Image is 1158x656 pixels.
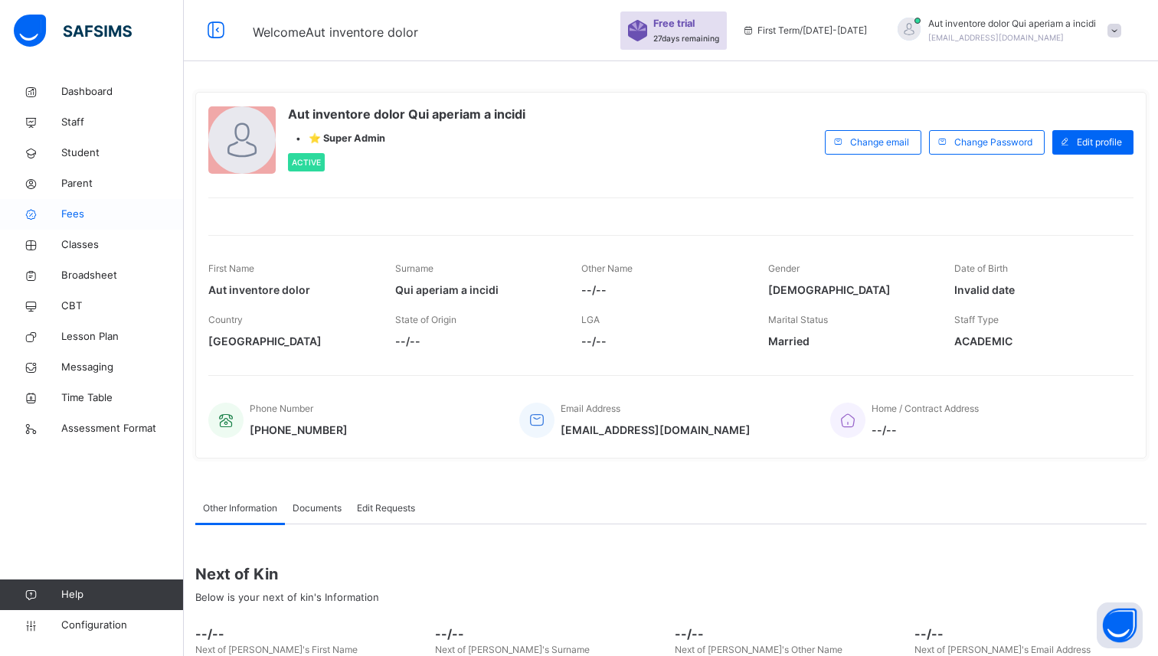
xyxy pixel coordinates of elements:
span: CBT [61,299,184,314]
img: safsims [14,15,132,47]
span: Parent [61,176,184,191]
span: Edit profile [1077,135,1122,149]
span: Active [292,158,321,167]
span: Change email [850,135,909,149]
span: Below is your next of kin's Information [195,591,379,603]
span: --/-- [195,625,427,643]
span: [PHONE_NUMBER] [250,422,348,438]
span: Invalid date [954,282,1118,298]
span: Next of [PERSON_NAME]'s Email Address [914,644,1091,655]
span: Date of Birth [954,263,1008,274]
span: [EMAIL_ADDRESS][DOMAIN_NAME] [928,33,1064,42]
span: Time Table [61,390,184,406]
span: Home / Contract Address [872,403,979,414]
span: Marital Status [768,314,828,325]
span: --/-- [914,625,1147,643]
span: Help [61,587,183,602]
span: Edit Requests [357,501,415,515]
span: [EMAIL_ADDRESS][DOMAIN_NAME] [561,422,751,438]
span: [GEOGRAPHIC_DATA] [208,333,372,349]
span: --/-- [872,422,979,438]
span: Staff [61,115,184,130]
img: sticker-purple.71386a28dfed39d6af7621340158ba97.svg [628,20,647,41]
span: --/-- [395,333,559,349]
span: --/-- [675,625,907,643]
span: Fees [61,207,184,222]
span: 27 days remaining [653,34,719,43]
span: LGA [581,314,600,325]
span: Aut inventore dolor [208,282,372,298]
span: Other Name [581,263,633,274]
div: • [288,131,525,145]
span: Lesson Plan [61,329,184,344]
span: Next of [PERSON_NAME]'s Other Name [675,644,842,655]
span: Phone Number [250,403,313,414]
span: Email Address [561,403,620,414]
span: First Name [208,263,254,274]
span: --/-- [581,333,745,349]
span: Dashboard [61,84,184,100]
span: Student [61,145,184,161]
span: Next of Kin [195,563,1147,586]
span: Welcome Aut inventore dolor [253,24,418,40]
span: --/-- [581,282,745,298]
span: Messaging [61,360,184,375]
span: Change Password [954,135,1032,149]
span: ACADEMIC [954,333,1118,349]
span: Staff Type [954,314,999,325]
span: --/-- [435,625,667,643]
div: Aut inventore dolor Qui aperiam a incidi [882,17,1129,44]
span: Next of [PERSON_NAME]'s Surname [435,644,590,655]
span: Broadsheet [61,268,184,283]
span: Qui aperiam a incidi [395,282,559,298]
span: Documents [293,501,342,515]
span: Configuration [61,618,183,633]
button: Open asap [1097,602,1143,648]
span: Classes [61,237,184,253]
span: Aut inventore dolor Qui aperiam a incidi [288,105,525,123]
span: Assessment Format [61,421,184,436]
span: Married [768,333,932,349]
span: session/term information [742,24,867,38]
span: Surname [395,263,433,274]
span: Next of [PERSON_NAME]'s First Name [195,644,358,655]
span: Gender [768,263,800,274]
span: Other Information [203,501,277,515]
span: State of Origin [395,314,456,325]
span: Free trial [653,16,711,31]
span: ⭐ Super Admin [309,131,385,145]
span: [DEMOGRAPHIC_DATA] [768,282,932,298]
span: Aut inventore dolor Qui aperiam a incidi [928,17,1096,31]
span: Country [208,314,243,325]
